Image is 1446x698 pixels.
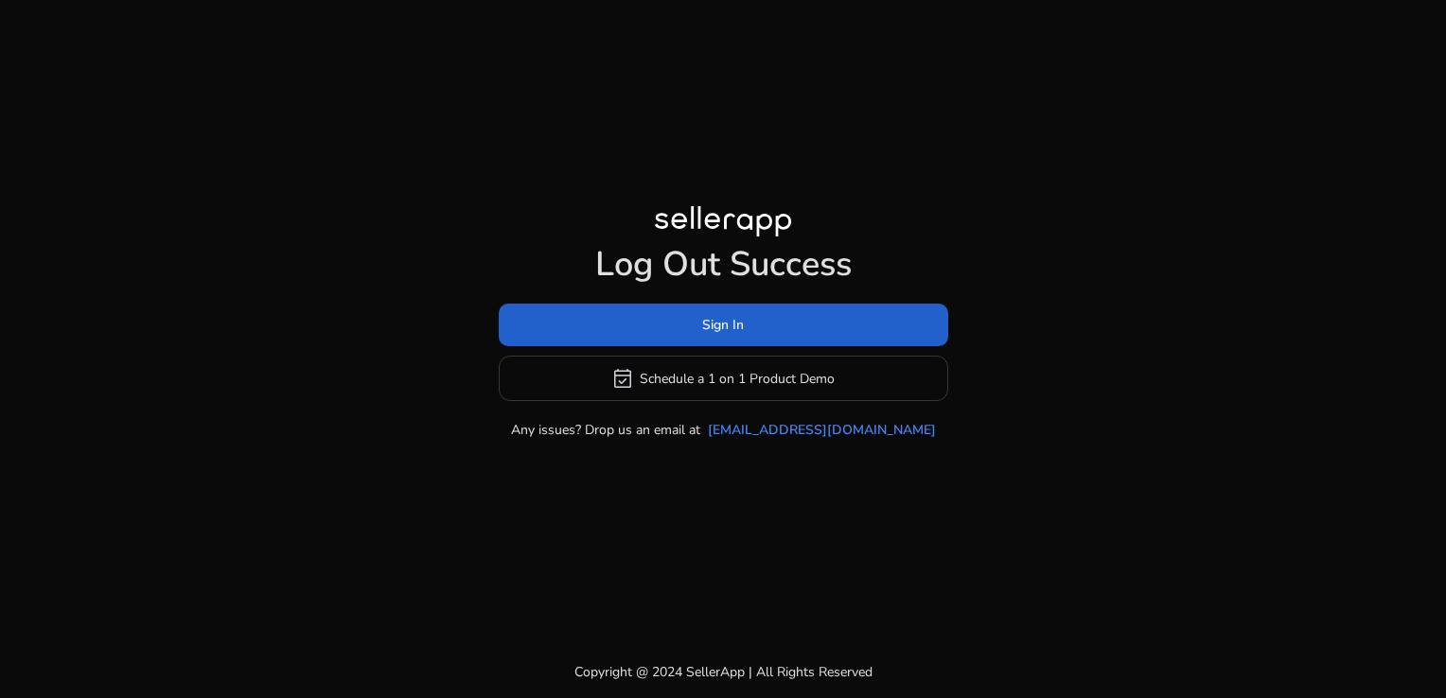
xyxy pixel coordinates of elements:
p: Any issues? Drop us an email at [511,420,700,440]
span: Sign In [702,315,744,335]
button: Sign In [499,304,948,346]
span: event_available [611,367,634,390]
h1: Log Out Success [499,244,948,285]
a: [EMAIL_ADDRESS][DOMAIN_NAME] [708,420,936,440]
button: event_availableSchedule a 1 on 1 Product Demo [499,356,948,401]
